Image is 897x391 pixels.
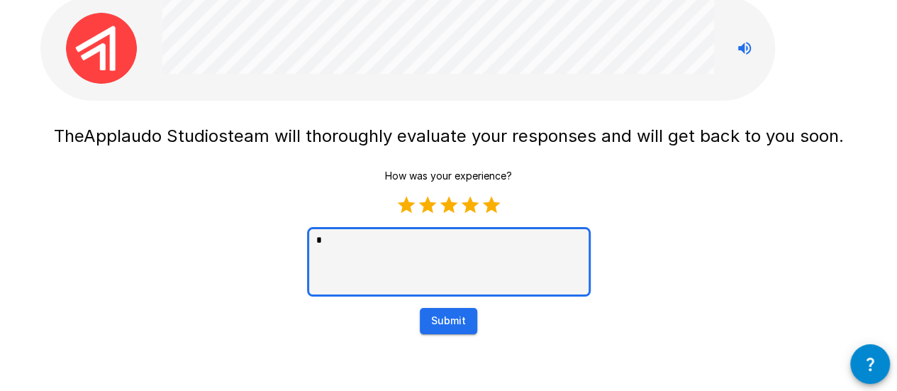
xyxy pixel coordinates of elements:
span: The [54,126,84,146]
span: Applaudo Studios [84,126,228,146]
img: applaudo_avatar.png [66,13,137,84]
button: Stop reading questions aloud [730,34,759,62]
span: team will thoroughly evaluate your responses and will get back to you soon. [228,126,844,146]
button: Submit [420,308,477,334]
p: How was your experience? [385,169,512,183]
